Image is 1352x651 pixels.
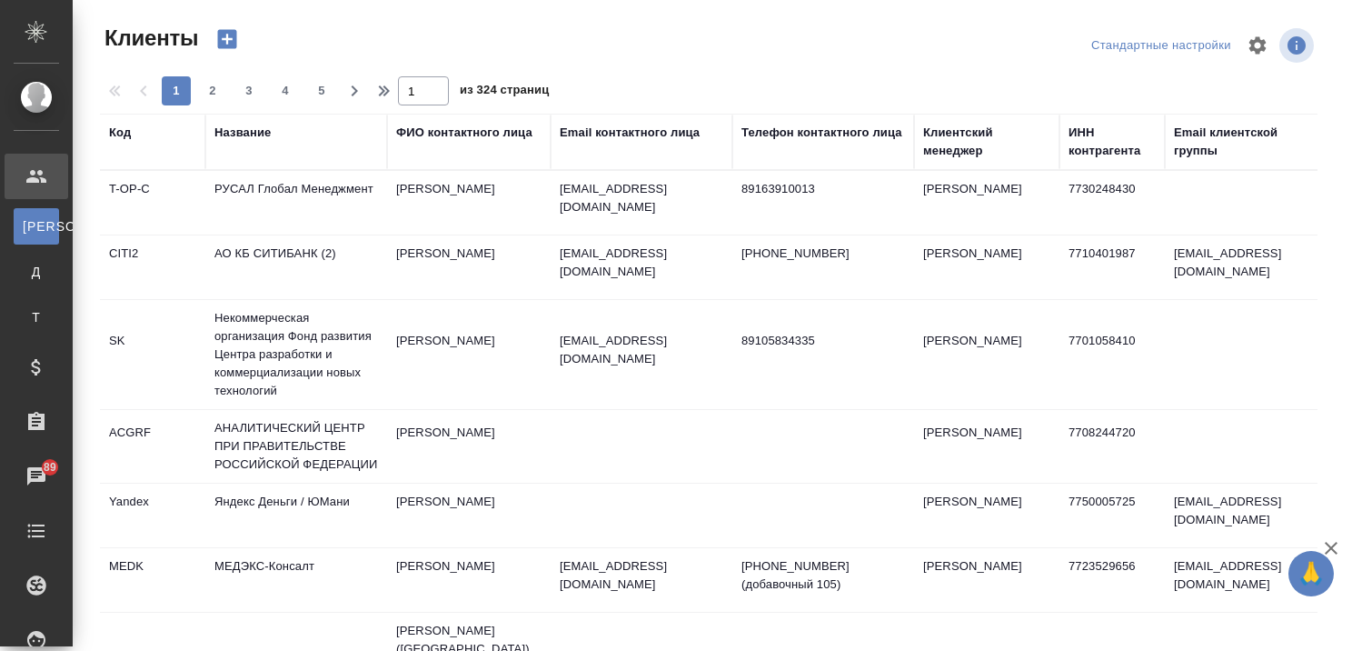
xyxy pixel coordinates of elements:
[307,82,336,100] span: 5
[741,332,905,350] p: 89105834335
[205,548,387,612] td: МЕДЭКС-Консалт
[1165,548,1328,612] td: [EMAIL_ADDRESS][DOMAIN_NAME]
[1296,555,1327,593] span: 🙏
[23,217,50,235] span: [PERSON_NAME]
[23,308,50,326] span: Т
[914,235,1059,299] td: [PERSON_NAME]
[100,548,205,612] td: MEDK
[1059,415,1165,478] td: 7708244720
[1059,235,1165,299] td: 7710401987
[198,76,227,105] button: 2
[14,299,59,336] a: Т
[460,79,549,105] span: из 324 страниц
[234,76,263,105] button: 3
[914,415,1059,478] td: [PERSON_NAME]
[914,484,1059,547] td: [PERSON_NAME]
[1288,551,1334,596] button: 🙏
[1165,484,1328,547] td: [EMAIL_ADDRESS][DOMAIN_NAME]
[205,410,387,483] td: АНАЛИТИЧЕСКИЙ ЦЕНТР ПРИ ПРАВИТЕЛЬСТВЕ РОССИЙСКОЙ ФЕДЕРАЦИИ
[100,323,205,386] td: SK
[741,557,905,594] p: [PHONE_NUMBER] (добавочный 105)
[914,548,1059,612] td: [PERSON_NAME]
[214,124,271,142] div: Название
[396,124,532,142] div: ФИО контактного лица
[914,171,1059,235] td: [PERSON_NAME]
[14,208,59,245] a: [PERSON_NAME]
[5,454,68,499] a: 89
[1059,484,1165,547] td: 7750005725
[307,76,336,105] button: 5
[741,245,905,263] p: [PHONE_NUMBER]
[100,171,205,235] td: T-OP-C
[1236,24,1279,67] span: Настроить таблицу
[23,263,50,281] span: Д
[205,300,387,409] td: Некоммерческая организация Фонд развития Центра разработки и коммерциализации новых технологий
[560,557,723,594] p: [EMAIL_ADDRESS][DOMAIN_NAME]
[1279,28,1317,63] span: Посмотреть информацию
[100,415,205,478] td: ACGRF
[205,171,387,235] td: РУСАЛ Глобал Менеджмент
[914,323,1059,386] td: [PERSON_NAME]
[205,484,387,547] td: Яндекс Деньги / ЮМани
[14,254,59,290] a: Д
[1087,32,1236,60] div: split button
[741,124,902,142] div: Телефон контактного лица
[560,180,723,216] p: [EMAIL_ADDRESS][DOMAIN_NAME]
[234,82,263,100] span: 3
[387,235,551,299] td: [PERSON_NAME]
[198,82,227,100] span: 2
[100,235,205,299] td: CITI2
[387,323,551,386] td: [PERSON_NAME]
[387,171,551,235] td: [PERSON_NAME]
[923,124,1050,160] div: Клиентский менеджер
[100,24,198,53] span: Клиенты
[1059,548,1165,612] td: 7723529656
[1059,171,1165,235] td: 7730248430
[205,235,387,299] td: АО КБ СИТИБАНК (2)
[560,245,723,281] p: [EMAIL_ADDRESS][DOMAIN_NAME]
[560,332,723,368] p: [EMAIL_ADDRESS][DOMAIN_NAME]
[1069,124,1156,160] div: ИНН контрагента
[205,24,249,55] button: Создать
[1059,323,1165,386] td: 7701058410
[387,415,551,478] td: [PERSON_NAME]
[1165,235,1328,299] td: [EMAIL_ADDRESS][DOMAIN_NAME]
[33,458,67,476] span: 89
[560,124,700,142] div: Email контактного лица
[741,180,905,198] p: 89163910013
[109,124,131,142] div: Код
[1174,124,1319,160] div: Email клиентской группы
[100,484,205,547] td: Yandex
[387,548,551,612] td: [PERSON_NAME]
[387,484,551,547] td: [PERSON_NAME]
[271,82,300,100] span: 4
[271,76,300,105] button: 4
